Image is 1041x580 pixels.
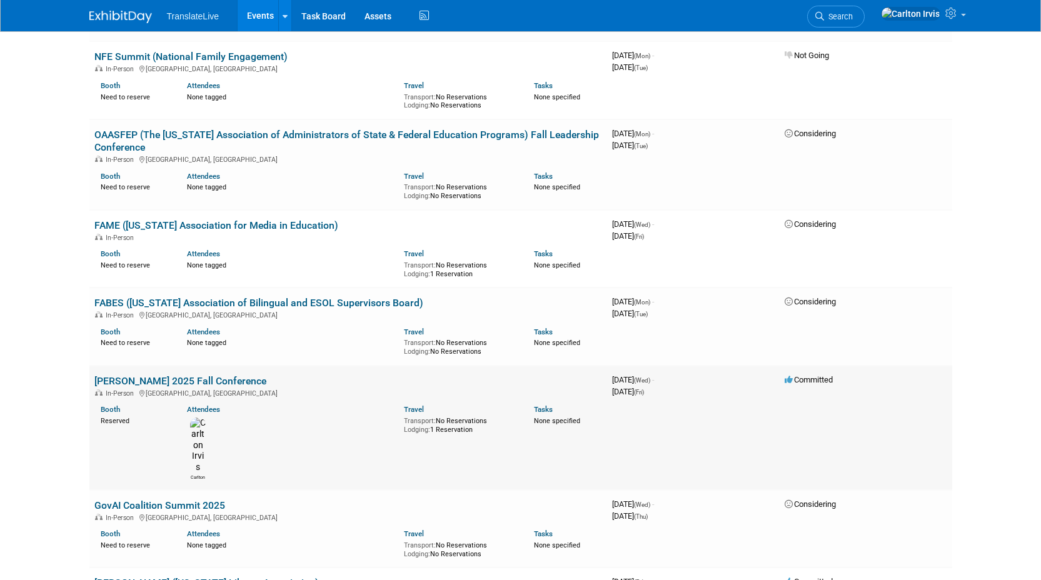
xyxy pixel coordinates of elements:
span: (Fri) [634,389,644,396]
span: Transport: [404,541,436,549]
a: GovAI Coalition Summit 2025 [94,499,225,511]
a: Booth [101,327,120,336]
span: None specified [534,93,580,101]
a: Travel [404,327,424,336]
span: Transport: [404,261,436,269]
a: Travel [404,529,424,538]
span: Lodging: [404,101,430,109]
span: Committed [785,375,833,384]
img: Carlton Irvis [881,7,940,21]
span: Search [824,12,853,21]
div: [GEOGRAPHIC_DATA], [GEOGRAPHIC_DATA] [94,63,602,73]
span: (Tue) [634,311,648,317]
div: None tagged [187,336,395,347]
img: In-Person Event [95,311,103,317]
span: [DATE] [612,387,644,396]
div: None tagged [187,91,395,102]
div: [GEOGRAPHIC_DATA], [GEOGRAPHIC_DATA] [94,309,602,319]
a: Travel [404,172,424,181]
div: [GEOGRAPHIC_DATA], [GEOGRAPHIC_DATA] [94,512,602,522]
a: Search [807,6,865,27]
span: None specified [534,261,580,269]
span: Considering [785,219,836,229]
a: Attendees [187,405,220,414]
span: TranslateLive [167,11,219,21]
img: ExhibitDay [89,11,152,23]
div: No Reservations 1 Reservation [404,414,515,434]
span: - [652,499,654,509]
a: [PERSON_NAME] 2025 Fall Conference [94,375,266,387]
img: In-Person Event [95,514,103,520]
div: None tagged [187,539,395,550]
span: [DATE] [612,309,648,318]
a: Tasks [534,172,553,181]
span: [DATE] [612,297,654,306]
span: In-Person [106,156,138,164]
a: OAASFEP (The [US_STATE] Association of Administrators of State & Federal Education Programs) Fall... [94,129,599,153]
a: FABES ([US_STATE] Association of Bilingual and ESOL Supervisors Board) [94,297,423,309]
span: [DATE] [612,499,654,509]
span: None specified [534,541,580,549]
a: FAME ([US_STATE] Association for Media in Education) [94,219,338,231]
span: In-Person [106,514,138,522]
span: (Wed) [634,377,650,384]
a: Travel [404,249,424,258]
span: None specified [534,183,580,191]
span: Lodging: [404,192,430,200]
span: Considering [785,297,836,306]
a: Travel [404,81,424,90]
span: [DATE] [612,62,648,72]
img: In-Person Event [95,234,103,240]
span: [DATE] [612,51,654,60]
span: Lodging: [404,270,430,278]
div: Need to reserve [101,336,169,347]
span: Transport: [404,183,436,191]
div: None tagged [187,259,395,270]
span: (Fri) [634,233,644,240]
span: [DATE] [612,141,648,150]
span: In-Person [106,234,138,242]
span: (Wed) [634,221,650,228]
span: (Thu) [634,513,648,520]
span: (Wed) [634,501,650,508]
img: In-Person Event [95,65,103,71]
span: None specified [534,339,580,347]
span: Transport: [404,417,436,425]
div: No Reservations No Reservations [404,91,515,110]
a: Booth [101,249,120,258]
a: Attendees [187,327,220,336]
div: Need to reserve [101,259,169,270]
span: - [652,219,654,229]
span: None specified [534,417,580,425]
a: Attendees [187,172,220,181]
img: In-Person Event [95,156,103,162]
span: Considering [785,129,836,138]
div: No Reservations No Reservations [404,336,515,356]
span: [DATE] [612,129,654,138]
a: Booth [101,529,120,538]
span: Not Going [785,51,829,60]
div: Need to reserve [101,181,169,192]
img: Carlton Irvis [190,417,206,473]
span: - [652,375,654,384]
span: - [652,51,654,60]
div: No Reservations 1 Reservation [404,259,515,278]
span: [DATE] [612,511,648,521]
span: In-Person [106,65,138,73]
div: No Reservations No Reservations [404,181,515,200]
a: Attendees [187,81,220,90]
div: Need to reserve [101,91,169,102]
span: Lodging: [404,347,430,356]
span: [DATE] [612,375,654,384]
a: Attendees [187,249,220,258]
span: (Mon) [634,52,650,59]
div: None tagged [187,181,395,192]
div: Need to reserve [101,539,169,550]
span: (Tue) [634,64,648,71]
a: NFE Summit (National Family Engagement) [94,51,288,62]
a: Tasks [534,405,553,414]
span: In-Person [106,311,138,319]
div: Reserved [101,414,169,426]
a: Attendees [187,529,220,538]
span: (Mon) [634,131,650,137]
